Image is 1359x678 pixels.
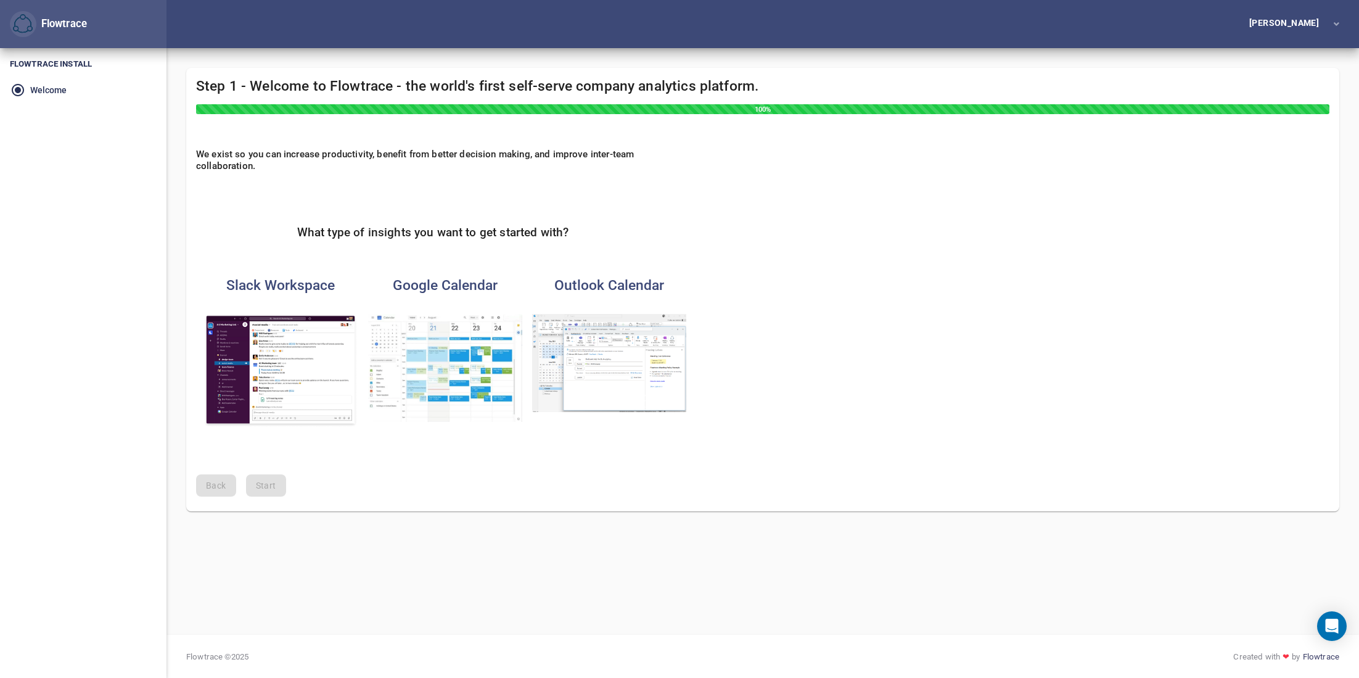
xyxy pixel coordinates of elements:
span: by [1292,651,1300,663]
a: Flowtrace [1303,651,1339,663]
div: Flowtrace [10,11,87,38]
h6: We exist so you can increase productivity, benefit from better decision making, and improve inter... [196,149,670,171]
button: Slack WorkspaceSlack Workspace analytics [196,270,365,435]
h4: Step 1 - Welcome to Flowtrace - the world's first self-serve company analytics platform. [196,78,1329,114]
button: [PERSON_NAME] [1230,13,1349,36]
button: Google CalendarGoogle Calendar analytics [361,270,530,429]
div: Open Intercom Messenger [1317,611,1347,641]
span: Flowtrace © 2025 [186,651,248,663]
img: Google Calendar analytics [368,314,522,422]
div: [PERSON_NAME] [1249,19,1324,27]
button: Outlook CalendarOutlook Calendar analytics [525,270,694,420]
img: Slack Workspace analytics [203,314,358,428]
div: Created with [1233,651,1339,663]
div: Flowtrace [36,17,87,31]
img: Outlook Calendar analytics [532,314,686,413]
span: ❤ [1280,651,1292,663]
img: Flowtrace [13,14,33,34]
h4: Google Calendar [368,277,522,294]
h4: Outlook Calendar [532,277,686,294]
h4: Slack Workspace [203,277,358,294]
div: 100% [196,104,1329,114]
button: Flowtrace [10,11,36,38]
h5: What type of insights you want to get started with? [297,226,569,240]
